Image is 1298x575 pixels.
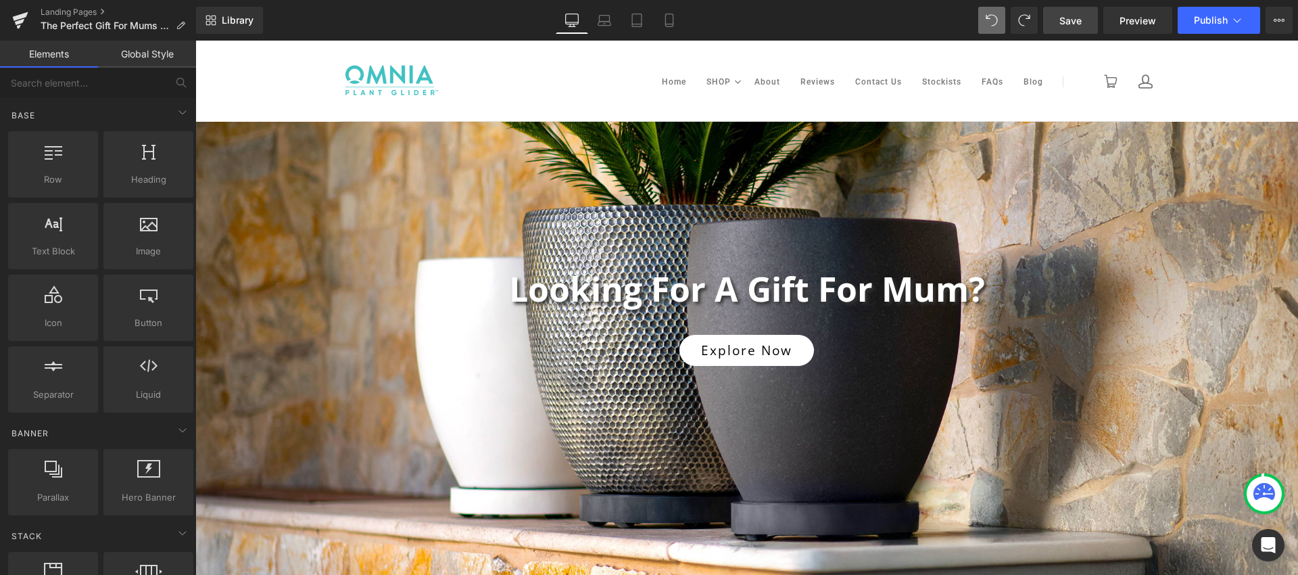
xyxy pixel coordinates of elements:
a: Contact Us [660,34,706,48]
a: New Library [196,7,263,34]
span: Publish [1194,15,1228,26]
a: Mobile [653,7,686,34]
span: Image [107,244,189,258]
span: The Perfect Gift For Mums Who Love to Garden [41,20,170,31]
a: About [559,34,585,48]
button: Redo [1011,7,1038,34]
a: Landing Pages [41,7,196,18]
a: Stockists [727,34,766,48]
button: Publish [1178,7,1260,34]
span: Base [10,109,37,122]
span: Save [1059,14,1082,28]
span: Parallax [12,490,94,505]
span: Banner [10,427,50,440]
h1: Looking for a Gift for Mum? [156,227,947,271]
a: Preview [1103,7,1172,34]
img: Omnia Plant Glider [146,14,247,67]
a: Tablet [621,7,653,34]
a: Explore now [484,294,619,325]
a: Home [466,34,491,48]
a: Desktop [556,7,588,34]
span: Button [107,316,189,330]
a: FAQs [786,34,808,48]
div: Open Intercom Messenger [1252,529,1284,561]
span: Icon [12,316,94,330]
span: Stack [10,530,43,543]
a: Blog [828,34,848,48]
span: Library [222,14,254,26]
a: Reviews [605,34,640,48]
span: Liquid [107,388,189,402]
span: Separator [12,388,94,402]
span: Text Block [12,244,94,258]
a: SHOP [511,34,535,48]
button: More [1266,7,1293,34]
span: Heading [107,172,189,187]
span: Preview [1120,14,1156,28]
span: Row [12,172,94,187]
span: Explore now [506,302,597,317]
a: Laptop [588,7,621,34]
button: Undo [978,7,1005,34]
a: Global Style [98,41,196,68]
span: Hero Banner [107,490,189,505]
